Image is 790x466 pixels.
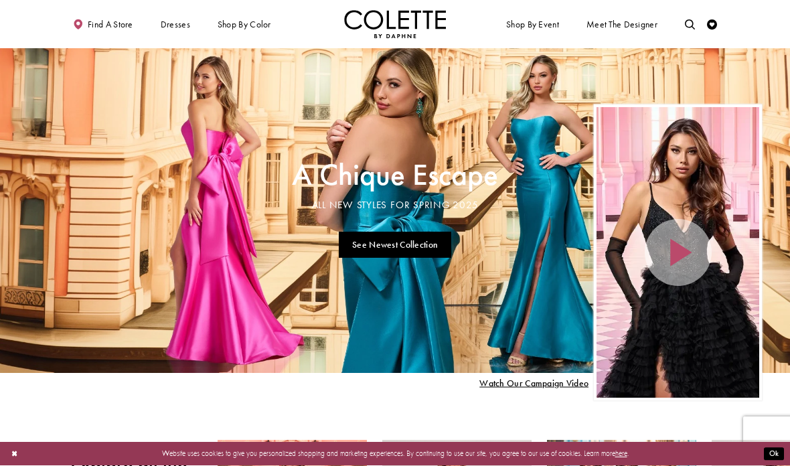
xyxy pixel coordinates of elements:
a: Find a store [70,10,135,38]
span: Shop By Event [503,10,561,38]
a: See Newest Collection A Chique Escape All New Styles For Spring 2025 [339,232,452,258]
span: Shop By Event [506,19,559,29]
span: Meet the designer [586,19,657,29]
a: Meet the designer [584,10,660,38]
p: Website uses cookies to give you personalized shopping and marketing experiences. By continuing t... [73,447,717,461]
a: Toggle search [682,10,698,38]
ul: Slider Links [289,227,501,262]
span: Shop by color [218,19,271,29]
span: Play Slide #15 Video [479,378,588,388]
span: Shop by color [215,10,273,38]
a: here [615,449,627,459]
a: Check Wishlist [704,10,720,38]
span: Dresses [161,19,190,29]
button: Submit Dialog [764,448,784,461]
span: Find a store [88,19,133,29]
img: Colette by Daphne [344,10,446,38]
div: Video Player [597,107,760,398]
span: Dresses [158,10,193,38]
a: Visit Home Page [344,10,446,38]
button: Close Dialog [6,445,23,463]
